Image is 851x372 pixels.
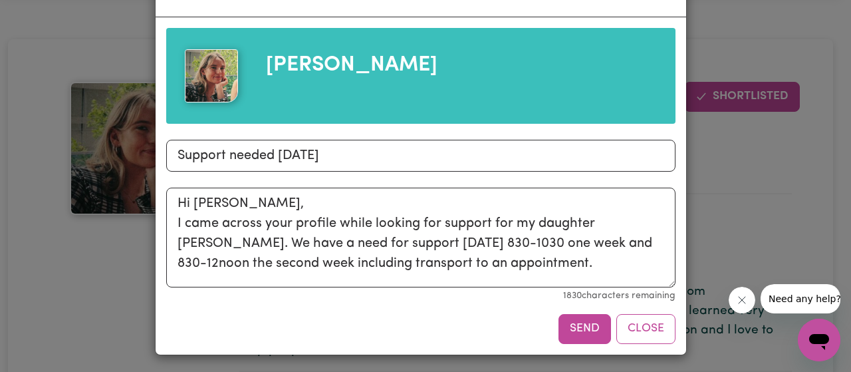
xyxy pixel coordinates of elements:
button: Send message [558,314,611,343]
span: [PERSON_NAME] [266,55,437,76]
input: Subject [166,140,675,172]
iframe: Message from company [761,284,840,313]
textarea: Hi [PERSON_NAME], I came across your profile while looking for support for my daughter [PERSON_NA... [166,188,675,287]
iframe: Close message [729,287,755,313]
small: 1830 characters remaining [563,291,675,301]
iframe: Button to launch messaging window [798,319,840,361]
button: Close [616,314,675,343]
span: Need any help? [8,9,80,20]
img: Harriet [185,49,238,102]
